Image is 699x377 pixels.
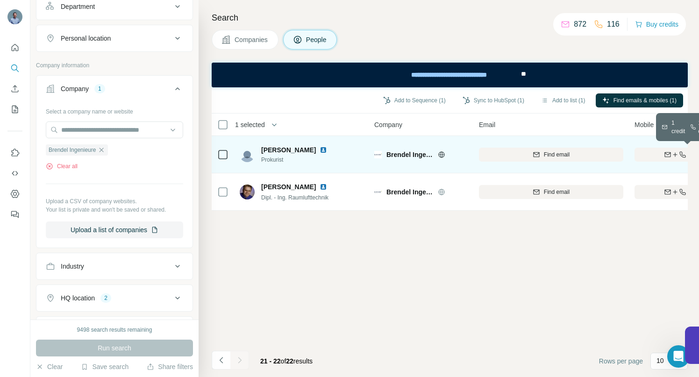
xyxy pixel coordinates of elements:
[46,197,183,206] p: Upload a CSV of company websites.
[46,221,183,238] button: Upload a list of companies
[7,144,22,161] button: Use Surfe on LinkedIn
[544,188,570,196] span: Find email
[36,27,193,50] button: Personal location
[599,356,643,366] span: Rows per page
[36,362,63,371] button: Clear
[320,146,327,154] img: LinkedIn logo
[36,78,193,104] button: Company1
[7,165,22,182] button: Use Surfe API
[374,120,402,129] span: Company
[7,9,22,24] img: Avatar
[479,148,623,162] button: Find email
[36,61,193,70] p: Company information
[61,34,111,43] div: Personal location
[36,319,193,341] button: Annual revenue ($)
[235,35,269,44] span: Companies
[320,183,327,191] img: LinkedIn logo
[656,356,664,365] p: 10
[456,93,531,107] button: Sync to HubSpot (1)
[261,156,331,164] span: Prokurist
[260,357,281,365] span: 21 - 22
[212,11,688,24] h4: Search
[596,93,683,107] button: Find emails & mobiles (1)
[240,185,255,199] img: Avatar
[235,120,265,129] span: 1 selected
[49,146,96,154] span: Brendel Ingenieure
[377,93,452,107] button: Add to Sequence (1)
[7,101,22,118] button: My lists
[36,287,193,309] button: HQ location2
[61,2,95,11] div: Department
[7,206,22,223] button: Feedback
[479,185,623,199] button: Find email
[260,357,313,365] span: results
[100,294,111,302] div: 2
[81,362,128,371] button: Save search
[386,150,433,159] span: Brendel Ingenieure
[240,147,255,162] img: Avatar
[61,84,89,93] div: Company
[94,85,105,93] div: 1
[374,188,382,196] img: Logo of Brendel Ingenieure
[635,120,654,129] span: Mobile
[46,206,183,214] p: Your list is private and won't be saved or shared.
[261,145,316,155] span: [PERSON_NAME]
[36,255,193,277] button: Industry
[7,39,22,56] button: Quick start
[212,63,688,87] iframe: Banner
[7,185,22,202] button: Dashboard
[261,182,316,192] span: [PERSON_NAME]
[46,104,183,116] div: Select a company name or website
[147,362,193,371] button: Share filters
[7,80,22,97] button: Enrich CSV
[667,345,690,368] iframe: Intercom live chat
[212,351,230,370] button: Navigate to previous page
[261,194,328,201] span: Dipl. - Ing. Raumlufttechnik
[535,93,592,107] button: Add to list (1)
[281,357,286,365] span: of
[306,35,328,44] span: People
[479,120,495,129] span: Email
[77,326,152,334] div: 9498 search results remaining
[374,151,382,158] img: Logo of Brendel Ingenieure
[635,18,678,31] button: Buy credits
[607,19,620,30] p: 116
[46,162,78,171] button: Clear all
[61,262,84,271] div: Industry
[7,60,22,77] button: Search
[286,357,293,365] span: 22
[544,150,570,159] span: Find email
[613,96,677,105] span: Find emails & mobiles (1)
[574,19,586,30] p: 872
[61,293,95,303] div: HQ location
[386,187,433,197] span: Brendel Ingenieure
